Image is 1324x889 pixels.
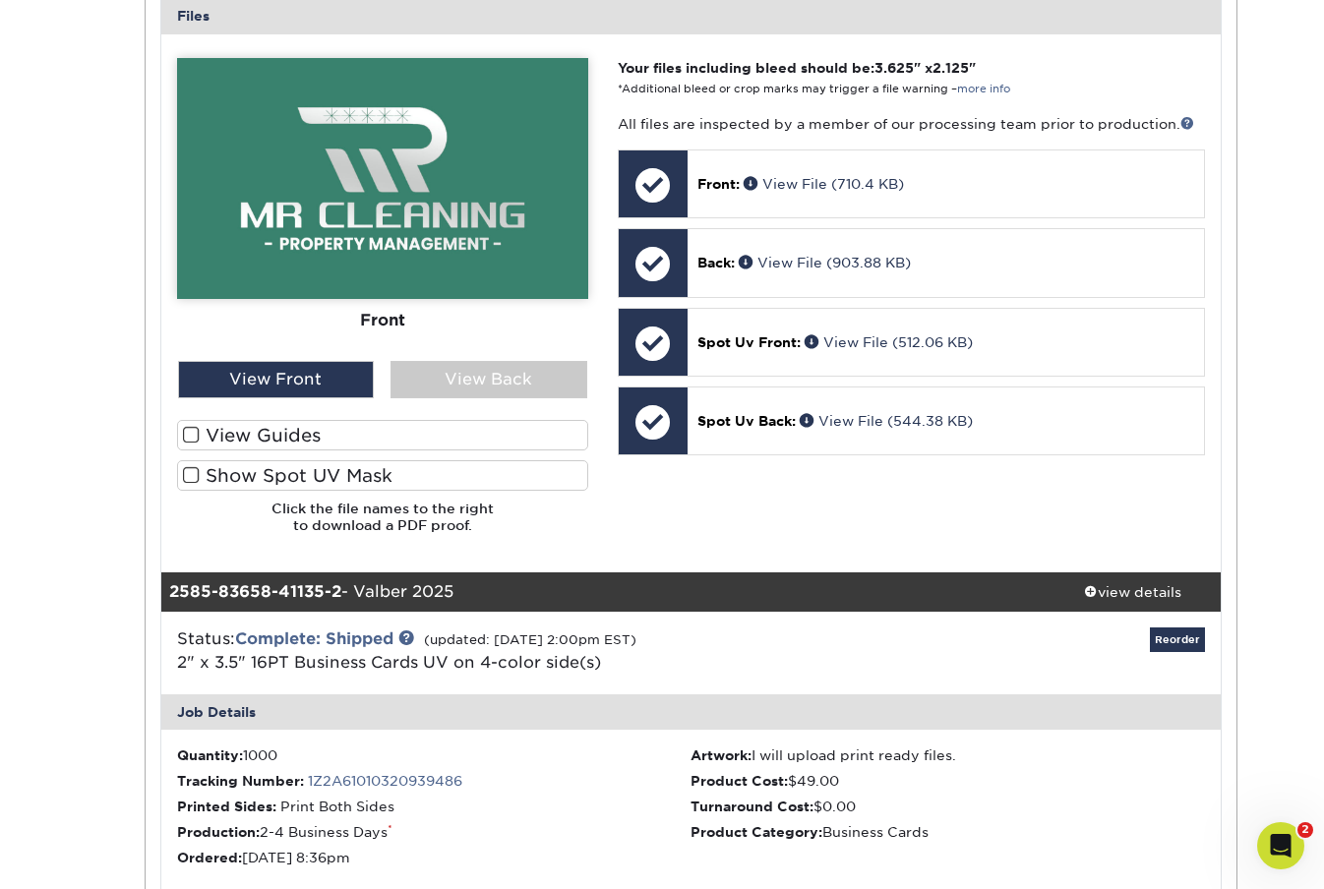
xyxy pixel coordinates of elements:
[874,60,914,76] span: 3.625
[169,582,341,601] strong: 2585-83658-41135-2
[177,420,588,450] label: View Guides
[1297,822,1313,838] span: 2
[177,653,601,672] a: 2" x 3.5" 16PT Business Cards UV on 4-color side(s)
[1044,572,1221,612] a: view details
[805,334,973,350] a: View File (512.06 KB)
[162,627,868,675] div: Status:
[177,773,304,789] strong: Tracking Number:
[235,629,393,648] a: Complete: Shipped
[177,824,260,840] strong: Production:
[697,334,801,350] span: Spot Uv Front:
[697,255,735,270] span: Back:
[691,797,1205,816] li: $0.00
[691,799,813,814] strong: Turnaround Cost:
[161,694,1222,730] div: Job Details
[177,850,242,865] strong: Ordered:
[933,60,969,76] span: 2.125
[697,413,796,429] span: Spot Uv Back:
[957,83,1010,95] a: more info
[391,361,587,398] div: View Back
[1150,627,1205,652] a: Reorder
[691,745,1205,765] li: I will upload print ready files.
[800,413,973,429] a: View File (544.38 KB)
[691,824,822,840] strong: Product Category:
[744,176,904,192] a: View File (710.4 KB)
[691,771,1205,791] li: $49.00
[691,747,752,763] strong: Artwork:
[1044,582,1221,602] div: view details
[618,114,1205,134] p: All files are inspected by a member of our processing team prior to production.
[178,361,375,398] div: View Front
[691,822,1205,842] li: Business Cards
[177,848,692,867] li: [DATE] 8:36pm
[618,60,976,76] strong: Your files including bleed should be: " x "
[177,799,276,814] strong: Printed Sides:
[177,460,588,491] label: Show Spot UV Mask
[280,799,394,814] span: Print Both Sides
[691,773,788,789] strong: Product Cost:
[618,83,1010,95] small: *Additional bleed or crop marks may trigger a file warning –
[177,501,588,549] h6: Click the file names to the right to download a PDF proof.
[308,773,462,789] a: 1Z2A61010320939486
[177,745,692,765] li: 1000
[177,298,588,341] div: Front
[739,255,911,270] a: View File (903.88 KB)
[177,822,692,842] li: 2-4 Business Days
[1257,822,1304,869] iframe: Intercom live chat
[424,632,636,647] small: (updated: [DATE] 2:00pm EST)
[697,176,740,192] span: Front:
[177,747,243,763] strong: Quantity:
[161,572,1045,612] div: - Valber 2025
